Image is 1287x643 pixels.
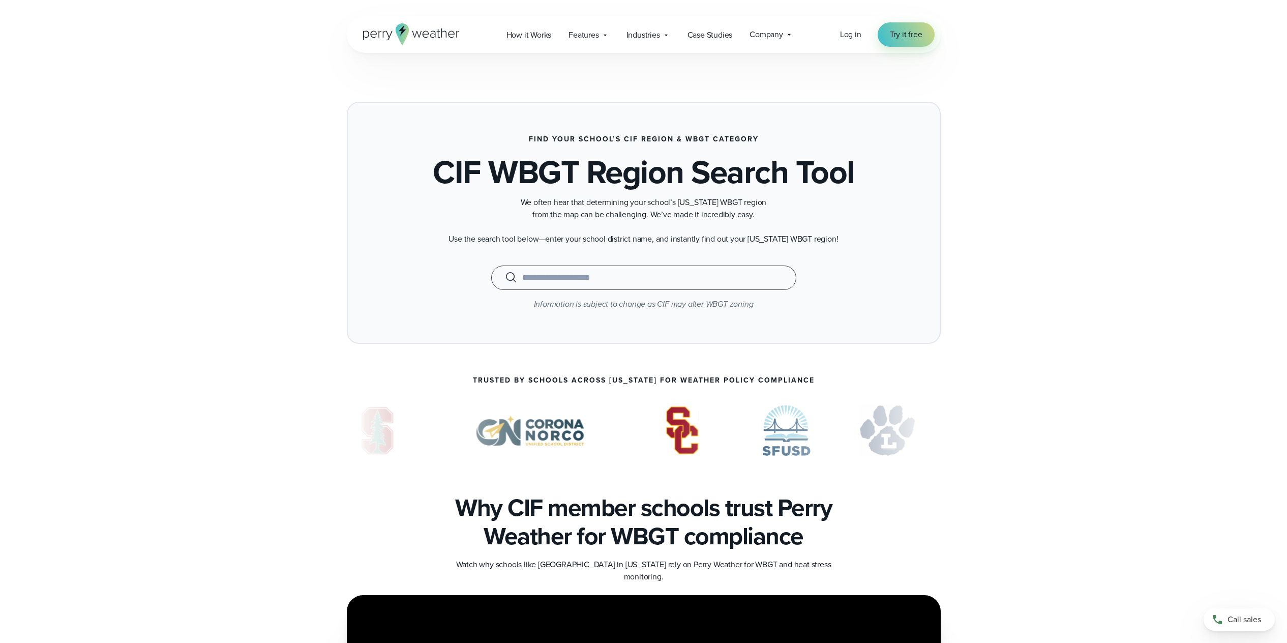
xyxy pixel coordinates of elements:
span: Try it free [890,28,922,41]
img: University-of-Southern-California-USC.svg [651,405,713,456]
a: Call sales [1204,608,1275,631]
a: Log in [840,28,861,41]
img: Corona-Norco-Unified-School-District.svg [458,405,602,456]
h3: Find Your School’s CIF Region & WBGT Category [529,135,759,143]
p: Watch why schools like [GEOGRAPHIC_DATA] in [US_STATE] rely on Perry Weather for WBGT and heat st... [440,559,847,583]
h1: CIF WBGT Region Search Tool [433,156,854,188]
div: slideshow [347,405,941,461]
h3: Why CIF member schools trust Perry Weather for WBGT compliance [347,493,941,550]
p: Use the search tool below—enter your school district name, and instantly find out your [US_STATE]... [440,233,847,245]
a: Case Studies [679,24,741,45]
p: We often hear that determining your school’s [US_STATE] WBGT region from the map can be challengi... [440,196,847,221]
img: San Fransisco Unified School District [762,405,811,456]
img: Stanford-University.svg [346,405,409,456]
div: 1 of 7 [346,405,409,456]
a: Try it free [878,22,935,47]
div: 2 of 7 [458,405,602,456]
p: Information is subject to change as CIF may alter WBGT zoning [376,298,911,310]
span: Company [750,28,783,41]
div: 5 of 7 [859,405,916,456]
span: Log in [840,28,861,40]
p: Trusted by Schools Across [US_STATE] for Weather Policy Compliance [473,376,815,385]
div: 3 of 7 [651,405,713,456]
span: Features [568,29,598,41]
a: How it Works [498,24,560,45]
span: How it Works [506,29,552,41]
div: 4 of 7 [762,405,811,456]
span: Case Studies [687,29,733,41]
span: Industries [626,29,660,41]
span: Call sales [1228,613,1261,626]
